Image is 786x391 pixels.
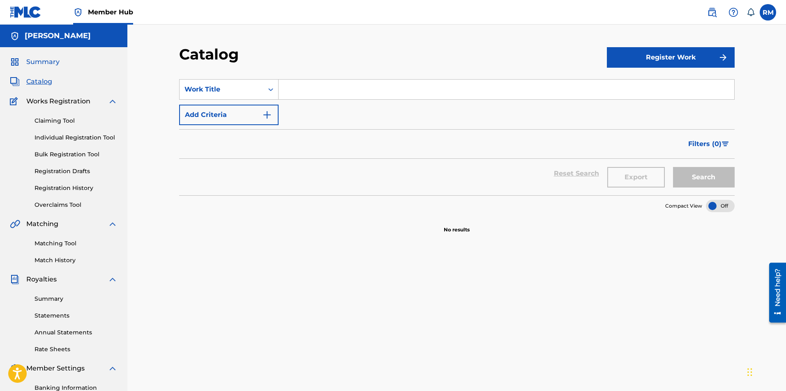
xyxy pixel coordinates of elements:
[35,150,118,159] a: Bulk Registration Tool
[26,219,58,229] span: Matching
[262,110,272,120] img: 9d2ae6d4665cec9f34b9.svg
[444,216,470,233] p: No results
[35,239,118,248] a: Matching Tool
[10,219,20,229] img: Matching
[108,96,118,106] img: expand
[179,79,735,195] form: Search Form
[665,202,702,210] span: Compact View
[179,105,279,125] button: Add Criteria
[10,77,20,87] img: Catalog
[108,219,118,229] img: expand
[607,47,735,68] button: Register Work
[35,328,118,337] a: Annual Statements
[683,134,735,154] button: Filters (0)
[35,133,118,142] a: Individual Registration Tool
[718,53,728,62] img: f7272a7cc735f4ea7f67.svg
[745,352,786,391] iframe: Chat Widget
[26,96,90,106] span: Works Registration
[184,85,258,94] div: Work Title
[707,7,717,17] img: search
[688,139,721,149] span: Filters ( 0 )
[25,31,91,41] h5: Ryan Marvel
[722,142,729,146] img: filter
[26,274,57,284] span: Royalties
[35,184,118,192] a: Registration History
[763,260,786,326] iframe: Resource Center
[10,77,52,87] a: CatalogCatalog
[10,364,20,373] img: Member Settings
[35,256,118,265] a: Match History
[704,4,720,21] a: Public Search
[10,31,20,41] img: Accounts
[35,295,118,303] a: Summary
[35,311,118,320] a: Statements
[179,45,243,64] h2: Catalog
[10,6,41,18] img: MLC Logo
[10,57,20,67] img: Summary
[108,274,118,284] img: expand
[728,7,738,17] img: help
[26,77,52,87] span: Catalog
[73,7,83,17] img: Top Rightsholder
[747,360,752,384] div: Drag
[108,364,118,373] img: expand
[88,7,133,17] span: Member Hub
[26,364,85,373] span: Member Settings
[10,96,21,106] img: Works Registration
[10,274,20,284] img: Royalties
[725,4,742,21] div: Help
[10,57,60,67] a: SummarySummary
[35,201,118,209] a: Overclaims Tool
[760,4,776,21] div: User Menu
[747,8,755,16] div: Notifications
[35,117,118,125] a: Claiming Tool
[35,345,118,354] a: Rate Sheets
[26,57,60,67] span: Summary
[35,167,118,176] a: Registration Drafts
